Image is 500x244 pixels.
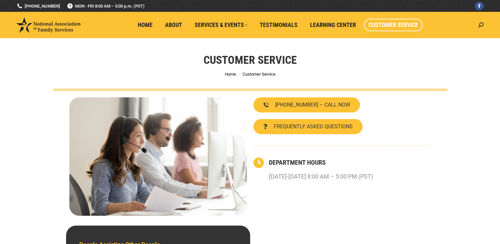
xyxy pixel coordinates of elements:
a: [PHONE_NUMBER] [16,3,60,9]
span: About [165,21,182,29]
span: [PHONE_NUMBER] – CALL NOW [275,102,350,108]
a: Learning Center [305,19,361,31]
span: Home [138,21,153,29]
a: FREQUENTLY ASKED QUESTIONS [253,119,363,134]
span: Customer Service [369,21,418,29]
img: Contact National Association of Family Services [69,97,247,216]
span: MON - FRI 8:00 AM – 5:00 p.m. (PST) [67,3,145,9]
a: Facebook page opens in new window [475,2,484,10]
span: Services & Events [195,21,247,29]
a: Customer Service [364,19,423,31]
img: National Association of Family Services [16,17,81,33]
a: Home [133,19,157,31]
a: [PHONE_NUMBER] – CALL NOW [253,97,360,112]
a: About [160,19,187,31]
h1: Customer Service [203,53,297,67]
span: Testimonials [260,21,298,29]
p: [DATE]-[DATE] 8:00 AM – 5:00 PM (PST) [269,171,373,183]
span: FREQUENTLY ASKED QUESTIONS [274,124,353,129]
span: Customer Service [243,72,275,77]
span: Learning Center [310,21,356,29]
a: DEPARTMENT HOURS [269,159,326,166]
a: Testimonials [255,19,302,31]
a: Home [225,72,236,77]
